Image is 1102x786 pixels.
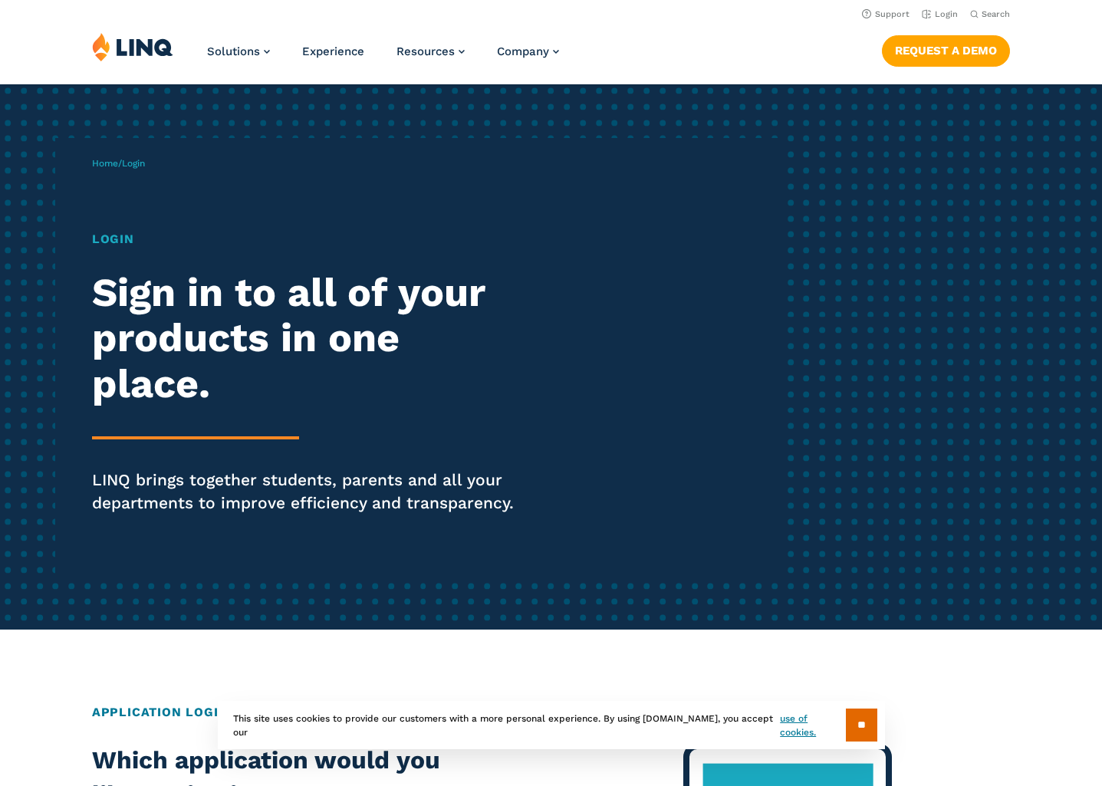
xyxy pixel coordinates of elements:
img: LINQ | K‑12 Software [92,32,173,61]
h1: Login [92,230,517,248]
span: Company [497,44,549,58]
p: LINQ brings together students, parents and all your departments to improve efficiency and transpa... [92,469,517,515]
nav: Button Navigation [882,32,1010,66]
span: Search [982,9,1010,19]
a: Home [92,158,118,169]
a: Login [922,9,958,19]
a: Support [862,9,910,19]
a: Experience [302,44,364,58]
a: Company [497,44,559,58]
span: Resources [396,44,455,58]
h2: Sign in to all of your products in one place. [92,270,517,407]
span: / [92,158,145,169]
a: Request a Demo [882,35,1010,66]
h2: Application Login [92,703,1010,722]
button: Open Search Bar [970,8,1010,20]
span: Solutions [207,44,260,58]
a: Solutions [207,44,270,58]
a: Resources [396,44,465,58]
div: This site uses cookies to provide our customers with a more personal experience. By using [DOMAIN... [218,701,885,749]
span: Login [122,158,145,169]
a: use of cookies. [780,712,845,739]
nav: Primary Navigation [207,32,559,83]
